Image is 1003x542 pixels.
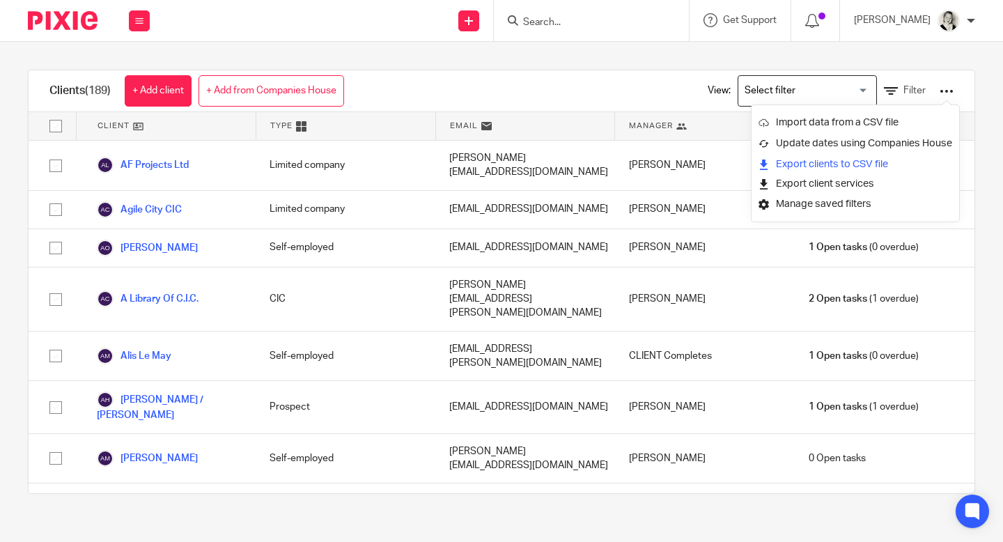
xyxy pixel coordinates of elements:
a: Manage saved filters [759,194,952,215]
div: [EMAIL_ADDRESS][DOMAIN_NAME] [435,191,615,229]
div: [PERSON_NAME] [615,381,795,433]
span: (1 overdue) [809,400,919,414]
a: Import data from a CSV file [759,112,952,133]
div: Limited company [256,141,435,190]
span: (1 overdue) [809,292,919,306]
a: Agile City CIC [97,201,182,218]
img: Pixie [28,11,98,30]
img: svg%3E [97,240,114,256]
div: CLIENT Completes [615,332,795,381]
input: Search for option [740,79,869,103]
span: (0 overdue) [809,349,919,363]
div: [PERSON_NAME][EMAIL_ADDRESS][PERSON_NAME][DOMAIN_NAME] [435,268,615,331]
div: [PERSON_NAME] [615,434,795,483]
img: svg%3E [97,392,114,408]
div: [PERSON_NAME] [615,141,795,190]
span: Email [450,120,478,132]
span: 1 Open tasks [809,400,867,414]
div: Prospect [256,381,435,433]
a: Export clients to CSV file [759,154,952,175]
h1: Clients [49,84,111,98]
span: 1 Open tasks [809,349,867,363]
span: Get Support [723,15,777,25]
img: svg%3E [97,157,114,173]
a: + Add from Companies House [199,75,344,107]
span: Client [98,120,130,132]
img: svg%3E [97,450,114,467]
div: [PERSON_NAME] [615,268,795,331]
a: [PERSON_NAME] [97,240,198,256]
div: CIC [256,268,435,331]
a: Alis Le May [97,348,171,364]
div: Limited company [256,483,435,535]
div: [PERSON_NAME] [615,483,795,535]
div: View: [687,70,954,111]
div: Self-employed [256,229,435,267]
div: [PERSON_NAME][EMAIL_ADDRESS][DOMAIN_NAME] [435,434,615,483]
div: Self-employed [256,332,435,381]
div: [EMAIL_ADDRESS][DOMAIN_NAME] [435,483,615,535]
img: svg%3E [97,201,114,218]
button: Export client services [759,175,874,194]
img: DA590EE6-2184-4DF2-A25D-D99FB904303F_1_201_a.jpeg [938,10,960,32]
span: Type [270,120,293,132]
div: [PERSON_NAME][EMAIL_ADDRESS][DOMAIN_NAME] [435,141,615,190]
a: + Add client [125,75,192,107]
div: Self-employed [256,434,435,483]
a: AF Projects Ltd [97,157,189,173]
a: Update dates using Companies House [759,133,952,154]
input: Search [522,17,647,29]
img: svg%3E [97,291,114,307]
a: [PERSON_NAME] [97,450,198,467]
div: [PERSON_NAME] [615,229,795,267]
span: 0 Open tasks [809,451,866,465]
span: Manager [629,120,673,132]
div: Search for option [738,75,877,107]
span: (189) [85,85,111,96]
div: [EMAIL_ADDRESS][DOMAIN_NAME] [435,381,615,433]
a: A Library Of C.I.C. [97,291,199,307]
div: [EMAIL_ADDRESS][DOMAIN_NAME] [435,229,615,267]
div: [PERSON_NAME] [615,191,795,229]
span: (0 overdue) [809,240,919,254]
div: [EMAIL_ADDRESS][PERSON_NAME][DOMAIN_NAME] [435,332,615,381]
div: Limited company [256,191,435,229]
input: Select all [42,113,69,139]
span: Filter [903,86,926,95]
a: [PERSON_NAME] / [PERSON_NAME] [97,392,242,422]
p: [PERSON_NAME] [854,13,931,27]
img: svg%3E [97,348,114,364]
span: 1 Open tasks [809,240,867,254]
span: 2 Open tasks [809,292,867,306]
